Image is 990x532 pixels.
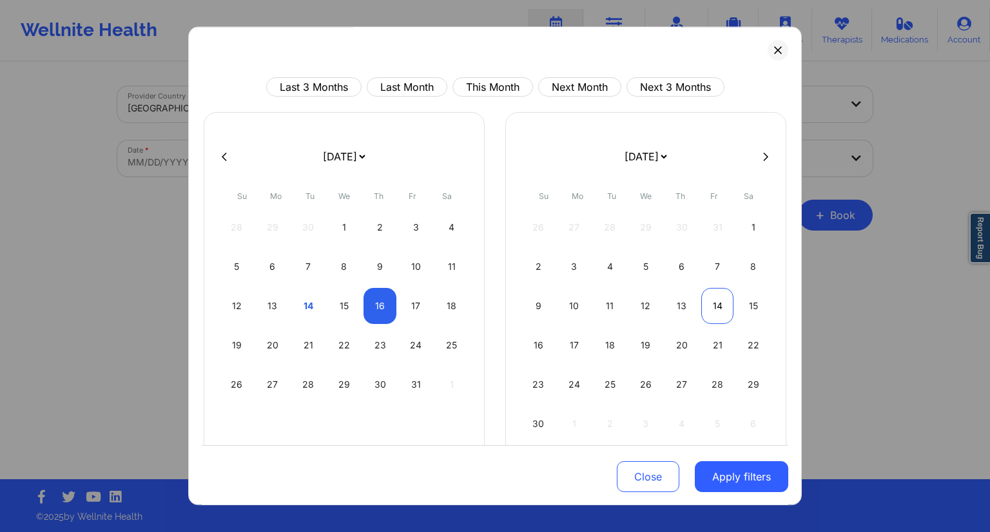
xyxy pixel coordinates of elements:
[328,209,361,245] div: Wed Oct 01 2025
[617,461,679,492] button: Close
[292,249,325,285] div: Tue Oct 07 2025
[292,327,325,363] div: Tue Oct 21 2025
[435,209,468,245] div: Sat Oct 04 2025
[400,288,432,324] div: Fri Oct 17 2025
[374,191,383,201] abbr: Thursday
[266,77,362,97] button: Last 3 Months
[665,327,698,363] div: Thu Nov 20 2025
[675,191,685,201] abbr: Thursday
[364,209,396,245] div: Thu Oct 02 2025
[400,249,432,285] div: Fri Oct 10 2025
[539,191,548,201] abbr: Sunday
[737,209,770,245] div: Sat Nov 01 2025
[701,249,734,285] div: Fri Nov 07 2025
[435,327,468,363] div: Sat Oct 25 2025
[701,327,734,363] div: Fri Nov 21 2025
[409,191,416,201] abbr: Friday
[292,366,325,403] div: Tue Oct 28 2025
[558,366,591,403] div: Mon Nov 24 2025
[328,366,361,403] div: Wed Oct 29 2025
[220,288,253,324] div: Sun Oct 12 2025
[737,249,770,285] div: Sat Nov 08 2025
[572,191,583,201] abbr: Monday
[594,327,626,363] div: Tue Nov 18 2025
[338,191,350,201] abbr: Wednesday
[522,288,555,324] div: Sun Nov 09 2025
[257,366,289,403] div: Mon Oct 27 2025
[630,327,663,363] div: Wed Nov 19 2025
[737,327,770,363] div: Sat Nov 22 2025
[435,249,468,285] div: Sat Oct 11 2025
[522,366,555,403] div: Sun Nov 23 2025
[701,366,734,403] div: Fri Nov 28 2025
[400,209,432,245] div: Fri Oct 03 2025
[328,249,361,285] div: Wed Oct 08 2025
[220,366,253,403] div: Sun Oct 26 2025
[522,406,555,442] div: Sun Nov 30 2025
[710,191,718,201] abbr: Friday
[400,366,432,403] div: Fri Oct 31 2025
[328,288,361,324] div: Wed Oct 15 2025
[695,461,788,492] button: Apply filters
[364,327,396,363] div: Thu Oct 23 2025
[665,288,698,324] div: Thu Nov 13 2025
[220,249,253,285] div: Sun Oct 05 2025
[237,191,247,201] abbr: Sunday
[257,327,289,363] div: Mon Oct 20 2025
[594,249,626,285] div: Tue Nov 04 2025
[630,288,663,324] div: Wed Nov 12 2025
[522,249,555,285] div: Sun Nov 02 2025
[435,288,468,324] div: Sat Oct 18 2025
[400,327,432,363] div: Fri Oct 24 2025
[220,327,253,363] div: Sun Oct 19 2025
[442,191,452,201] abbr: Saturday
[328,327,361,363] div: Wed Oct 22 2025
[640,191,652,201] abbr: Wednesday
[558,327,591,363] div: Mon Nov 17 2025
[558,288,591,324] div: Mon Nov 10 2025
[737,366,770,403] div: Sat Nov 29 2025
[270,191,282,201] abbr: Monday
[452,77,533,97] button: This Month
[630,249,663,285] div: Wed Nov 05 2025
[607,191,616,201] abbr: Tuesday
[626,77,724,97] button: Next 3 Months
[522,327,555,363] div: Sun Nov 16 2025
[594,366,626,403] div: Tue Nov 25 2025
[737,288,770,324] div: Sat Nov 15 2025
[630,366,663,403] div: Wed Nov 26 2025
[594,288,626,324] div: Tue Nov 11 2025
[292,288,325,324] div: Tue Oct 14 2025
[257,249,289,285] div: Mon Oct 06 2025
[701,288,734,324] div: Fri Nov 14 2025
[558,249,591,285] div: Mon Nov 03 2025
[306,191,315,201] abbr: Tuesday
[367,77,447,97] button: Last Month
[364,249,396,285] div: Thu Oct 09 2025
[665,249,698,285] div: Thu Nov 06 2025
[665,366,698,403] div: Thu Nov 27 2025
[744,191,753,201] abbr: Saturday
[364,288,396,324] div: Thu Oct 16 2025
[364,366,396,403] div: Thu Oct 30 2025
[538,77,621,97] button: Next Month
[257,288,289,324] div: Mon Oct 13 2025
